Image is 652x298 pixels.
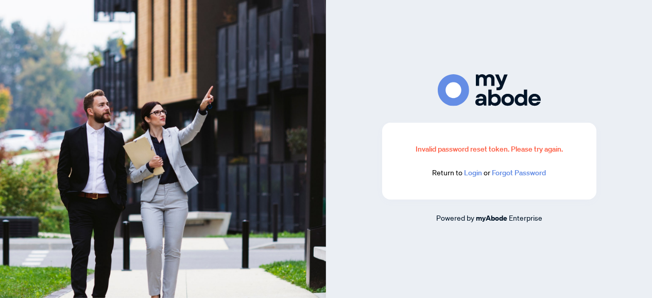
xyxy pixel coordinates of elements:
a: Login [464,168,482,177]
span: Enterprise [509,213,542,222]
a: myAbode [476,212,507,224]
a: Forgot Password [492,168,546,177]
img: ma-logo [438,74,541,106]
div: Invalid password reset token. Please try again. [407,143,572,155]
span: Powered by [436,213,474,222]
div: Return to or [407,167,572,179]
